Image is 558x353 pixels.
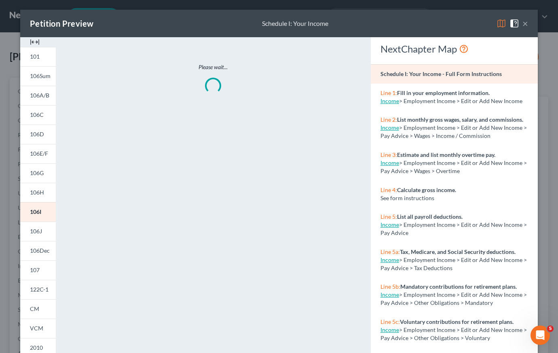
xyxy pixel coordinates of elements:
[85,122,108,131] div: • 2h ago
[380,326,399,333] a: Income
[30,266,40,273] span: 107
[17,203,135,220] div: Statement of Financial Affairs - Payments Made in the Last 90 days
[30,92,49,99] span: 106A/B
[102,13,118,29] img: Profile image for Lindsey
[36,114,419,121] span: You're welcome! Let me know if you have any questions while working in those duplicate cases and ...
[17,157,135,165] div: We typically reply in a few hours
[497,19,506,28] img: map-eea8200ae884c6f1103ae1953ef3d486a96c86aabb227e865a55264e3737af1f.svg
[380,124,527,139] span: > Employment Income > Edit or Add New Income > Pay Advice > Wages > Income / Commission
[17,102,145,110] div: Recent message
[18,273,36,278] span: Home
[397,186,456,193] strong: Calculate gross income.
[20,241,56,260] a: 106Dec
[400,248,516,255] strong: Tax, Medicare, and Social Security deductions.
[117,13,133,29] img: Profile image for James
[30,325,43,332] span: VCM
[380,124,399,131] a: Income
[16,71,146,85] p: How can we help?
[12,238,150,253] div: Adding Income
[12,223,150,238] div: Attorney's Disclosure of Compensation
[380,194,434,201] span: See form instructions
[12,180,150,196] button: Search for help
[400,283,517,290] strong: Mandatory contributions for retirement plans.
[20,319,56,338] a: VCM
[397,89,490,96] strong: Fill in your employment information.
[397,151,495,158] strong: Estimate and list monthly overtime pay.
[380,97,399,104] a: Income
[30,208,41,215] span: 106I
[509,19,519,28] img: help-close-5ba153eb36485ed6c1ea00a893f15db1cb9b99d6cae46e1a8edb6c62d00a1a76.svg
[16,17,70,26] img: logo
[30,189,44,196] span: 106H
[30,18,93,29] div: Petition Preview
[380,70,502,77] strong: Schedule I: Your Income - Full Form Instructions
[17,148,135,157] div: Send us a message
[262,19,328,28] div: Schedule I: Your Income
[380,159,527,174] span: > Employment Income > Edit or Add New Income > Pay Advice > Wages > Overtime
[20,222,56,241] a: 106J
[20,260,56,280] a: 107
[20,125,56,144] a: 106D
[36,122,83,131] div: [PERSON_NAME]
[20,202,56,222] a: 106I
[17,114,33,130] img: Profile image for Lindsey
[380,213,397,220] span: Line 5:
[20,163,56,183] a: 106G
[30,344,43,351] span: 2010
[20,280,56,299] a: 122C-1
[54,252,108,285] button: Messages
[30,150,48,157] span: 106E/F
[380,256,527,271] span: > Employment Income > Edit or Add New Income > Pay Advice > Tax Deductions
[380,318,400,325] span: Line 5c:
[380,151,397,158] span: Line 3:
[380,256,399,263] a: Income
[12,199,150,223] div: Statement of Financial Affairs - Payments Made in the Last 90 days
[17,226,135,235] div: Attorney's Disclosure of Compensation
[380,283,400,290] span: Line 5b:
[8,95,154,137] div: Recent messageProfile image for LindseyYou're welcome! Let me know if you have any questions whil...
[397,116,523,123] strong: List monthly gross wages, salary, and commissions.
[30,53,40,60] span: 101
[399,97,522,104] span: > Employment Income > Edit or Add New Income
[30,111,44,118] span: 106C
[380,116,397,123] span: Line 2:
[380,159,399,166] a: Income
[30,169,44,176] span: 106G
[380,221,527,236] span: > Employment Income > Edit or Add New Income > Pay Advice
[30,72,51,79] span: 106Sum
[90,63,336,71] p: Please wait...
[20,66,56,86] a: 106Sum
[380,186,397,193] span: Line 4:
[20,86,56,105] a: 106A/B
[380,221,399,228] a: Income
[20,47,56,66] a: 101
[16,57,146,71] p: Hi there!
[531,326,550,345] iframe: Intercom live chat
[20,105,56,125] a: 106C
[20,299,56,319] a: CM
[20,183,56,202] a: 106H
[380,89,397,96] span: Line 1:
[8,142,154,172] div: Send us a messageWe typically reply in a few hours
[20,144,56,163] a: 106E/F
[30,228,42,235] span: 106J
[380,291,527,306] span: > Employment Income > Edit or Add New Income > Pay Advice > Other Obligations > Mandatory
[67,273,95,278] span: Messages
[30,247,50,254] span: 106Dec
[400,318,514,325] strong: Voluntary contributions for retirement plans.
[380,326,527,341] span: > Employment Income > Edit or Add New Income > Pay Advice > Other Obligations > Voluntary
[380,291,399,298] a: Income
[30,131,44,137] span: 106D
[397,213,463,220] strong: List all payroll deductions.
[108,252,162,285] button: Help
[380,248,400,255] span: Line 5a:
[547,326,554,332] span: 5
[30,305,39,312] span: CM
[8,107,153,137] div: Profile image for LindseyYou're welcome! Let me know if you have any questions while working in t...
[87,13,103,29] img: Profile image for Emma
[522,19,528,28] button: ×
[380,42,528,55] div: NextChapter Map
[139,13,154,27] div: Close
[17,184,66,192] span: Search for help
[17,241,135,249] div: Adding Income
